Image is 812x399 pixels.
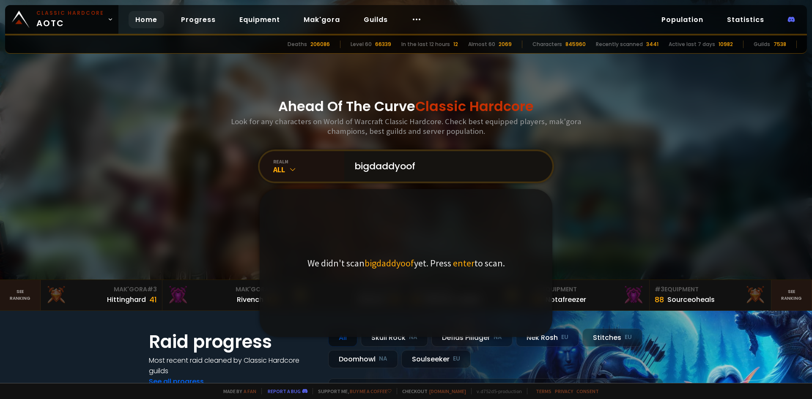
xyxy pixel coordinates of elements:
div: Soulseeker [401,350,471,368]
div: Stitches [582,328,642,347]
a: Equipment [233,11,287,28]
span: Classic Hardcore [415,97,534,116]
div: 845960 [565,41,586,48]
div: 12 [453,41,458,48]
small: EU [561,333,568,342]
small: NA [409,333,417,342]
a: Buy me a coffee [350,388,392,394]
div: All [273,165,344,174]
div: Equipment [533,285,644,294]
div: realm [273,158,344,165]
div: Sourceoheals [667,294,715,305]
div: Recently scanned [596,41,643,48]
a: Mak'gora [297,11,347,28]
a: Home [129,11,164,28]
small: Classic Hardcore [36,9,104,17]
p: We didn't scan yet. Press to scan. [307,257,505,269]
div: Notafreezer [546,294,586,305]
a: Classic HardcoreAOTC [5,5,118,34]
div: Almost 60 [468,41,495,48]
span: bigdaddyoof [365,257,414,269]
div: Mak'Gora [46,285,157,294]
div: 7538 [774,41,786,48]
a: Seeranking [771,280,812,310]
div: 88 [655,294,664,305]
div: Skull Rock [361,328,428,347]
small: EU [453,355,460,363]
div: All [328,328,357,347]
div: 206086 [310,41,330,48]
span: Checkout [397,388,466,394]
a: Statistics [720,11,771,28]
a: Population [655,11,710,28]
h4: Most recent raid cleaned by Classic Hardcore guilds [149,355,318,376]
h1: Ahead Of The Curve [278,96,534,117]
a: See all progress [149,377,204,386]
div: 66339 [375,41,391,48]
a: Consent [576,388,599,394]
div: 10982 [719,41,733,48]
a: #2Equipment88Notafreezer [528,280,650,310]
span: # 3 [655,285,664,293]
div: Guilds [754,41,770,48]
div: Hittinghard [107,294,146,305]
a: Guilds [357,11,395,28]
div: Equipment [655,285,766,294]
div: Active last 7 days [669,41,715,48]
span: Support me, [313,388,392,394]
a: [DOMAIN_NAME] [429,388,466,394]
a: Mak'Gora#2Rivench100 [162,280,284,310]
a: Progress [174,11,222,28]
h3: Look for any characters on World of Warcraft Classic Hardcore. Check best equipped players, mak'g... [228,117,584,136]
div: Mak'Gora [167,285,279,294]
div: 41 [149,294,157,305]
div: Characters [532,41,562,48]
a: Terms [536,388,551,394]
div: In the last 12 hours [401,41,450,48]
a: Mak'Gora#3Hittinghard41 [41,280,162,310]
div: 2069 [499,41,512,48]
span: # 3 [147,285,157,293]
div: Nek'Rosh [516,328,579,347]
span: Made by [218,388,256,394]
span: AOTC [36,9,104,30]
span: enter [453,257,475,269]
span: v. d752d5 - production [471,388,522,394]
div: 3441 [646,41,658,48]
a: Privacy [555,388,573,394]
div: Deaths [288,41,307,48]
input: Search a character... [349,151,542,182]
small: EU [625,333,632,342]
a: #3Equipment88Sourceoheals [650,280,771,310]
small: NA [494,333,502,342]
div: Rivench [237,294,263,305]
div: Level 60 [351,41,372,48]
small: NA [379,355,387,363]
a: a fan [244,388,256,394]
div: Defias Pillager [431,328,513,347]
h1: Raid progress [149,328,318,355]
a: Report a bug [268,388,301,394]
div: Doomhowl [328,350,398,368]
